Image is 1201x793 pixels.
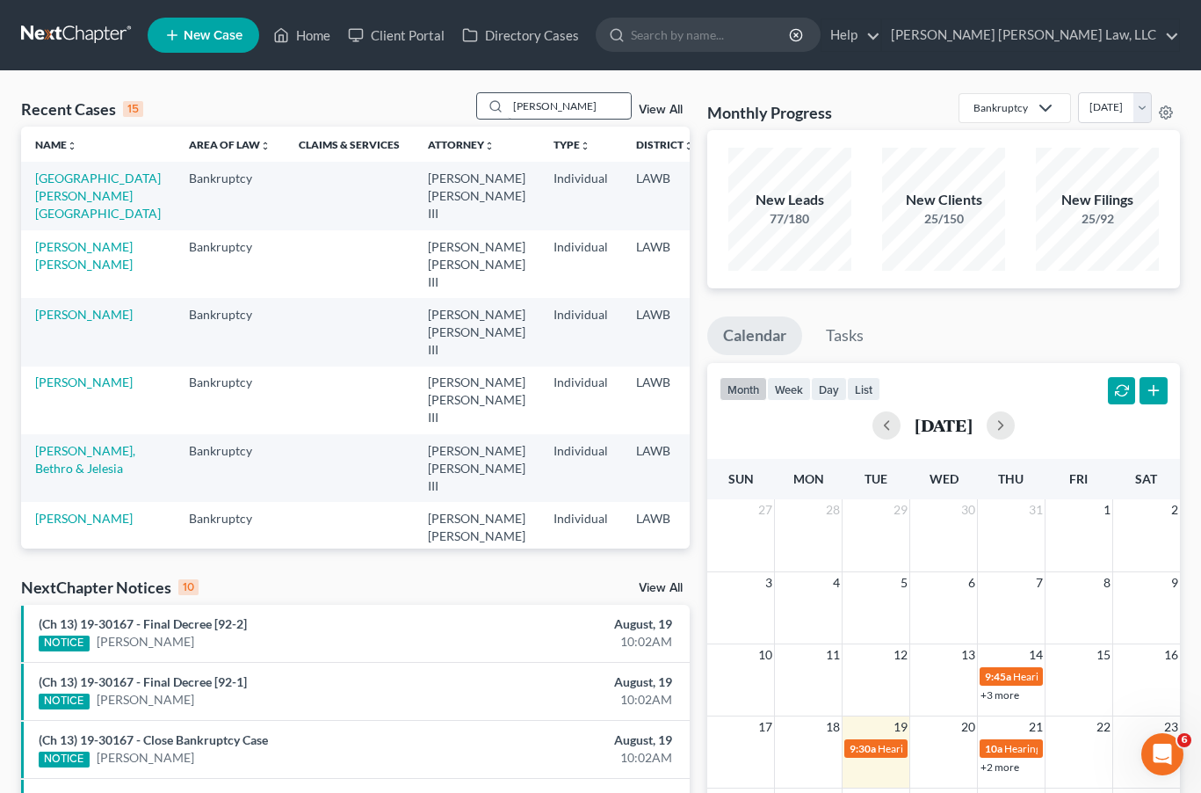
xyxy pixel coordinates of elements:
a: [PERSON_NAME] [35,375,133,389]
td: LAWB [622,502,708,570]
td: LAWB [622,298,708,366]
span: 17 [756,717,774,738]
span: Wed [930,471,959,486]
a: Area of Lawunfold_more [189,138,271,151]
div: Bankruptcy [973,100,1028,115]
div: August, 19 [473,731,672,749]
div: NOTICE [39,636,90,651]
div: August, 19 [473,615,672,633]
span: 6 [966,572,977,593]
td: Bankruptcy [175,502,285,570]
a: +3 more [980,688,1019,702]
td: LAWB [622,434,708,502]
a: Home [264,19,339,51]
td: Individual [539,434,622,502]
a: [PERSON_NAME] [PERSON_NAME] Law, LLC [882,19,1179,51]
input: Search by name... [508,93,631,119]
a: Attorneyunfold_more [428,138,495,151]
i: unfold_more [580,141,590,151]
span: 22 [1095,717,1112,738]
span: 15 [1095,644,1112,666]
span: 18 [824,717,842,738]
a: Client Portal [339,19,453,51]
a: Tasks [810,316,879,355]
span: Hearing for [PERSON_NAME] [1013,670,1150,683]
span: 9 [1169,572,1180,593]
button: list [847,377,880,401]
span: 6 [1177,733,1191,747]
span: 9:45a [985,670,1011,683]
span: 23 [1162,717,1180,738]
a: Calendar [707,316,802,355]
span: Mon [793,471,824,486]
div: 10 [178,579,199,595]
a: [PERSON_NAME] [35,307,133,322]
button: month [720,377,767,401]
td: Bankruptcy [175,434,285,502]
div: 25/92 [1036,210,1159,228]
div: NextChapter Notices [21,577,199,598]
span: 19 [892,717,909,738]
div: Recent Cases [21,98,143,120]
i: unfold_more [260,141,271,151]
span: 9:30a [850,742,876,755]
span: New Case [184,29,242,42]
a: Help [821,19,880,51]
span: Fri [1069,471,1088,486]
span: 7 [1034,572,1045,593]
input: Search by name... [631,18,792,51]
th: Claims & Services [285,127,414,162]
span: Sat [1135,471,1157,486]
span: 27 [756,499,774,520]
span: 14 [1027,644,1045,666]
div: New Filings [1036,190,1159,210]
td: LAWB [622,162,708,229]
div: 15 [123,101,143,117]
a: Typeunfold_more [553,138,590,151]
td: [PERSON_NAME] [PERSON_NAME] III [414,367,539,434]
a: [PERSON_NAME] [35,511,133,526]
div: 10:02AM [473,633,672,651]
td: Individual [539,162,622,229]
span: Sun [728,471,754,486]
a: (Ch 13) 19-30167 - Close Bankruptcy Case [39,732,268,747]
div: New Leads [728,190,851,210]
span: 8 [1102,572,1112,593]
td: Bankruptcy [175,367,285,434]
span: 29 [892,499,909,520]
a: [GEOGRAPHIC_DATA][PERSON_NAME][GEOGRAPHIC_DATA] [35,171,161,221]
i: unfold_more [67,141,77,151]
span: 2 [1169,499,1180,520]
span: Thu [998,471,1024,486]
td: [PERSON_NAME] [PERSON_NAME] III [414,434,539,502]
a: (Ch 13) 19-30167 - Final Decree [92-2] [39,616,247,631]
span: 12 [892,644,909,666]
div: NOTICE [39,752,90,768]
span: 5 [899,572,909,593]
td: LAWB [622,230,708,298]
button: day [811,377,847,401]
a: +2 more [980,760,1019,774]
span: 10a [985,742,1002,755]
a: [PERSON_NAME] [97,749,194,767]
span: 13 [959,644,977,666]
i: unfold_more [484,141,495,151]
a: View All [639,104,683,116]
span: 20 [959,717,977,738]
td: LAWB [622,367,708,434]
span: 31 [1027,499,1045,520]
a: [PERSON_NAME], Bethro & Jelesia [35,443,135,476]
div: New Clients [882,190,1005,210]
td: Individual [539,367,622,434]
a: Districtunfold_more [636,138,694,151]
div: 77/180 [728,210,851,228]
span: Hearing for [US_STATE] Safety Association of Timbermen - Self I [878,742,1167,755]
div: 10:02AM [473,749,672,767]
td: Individual [539,502,622,570]
td: [PERSON_NAME] [PERSON_NAME] III [414,230,539,298]
td: Bankruptcy [175,298,285,366]
div: NOTICE [39,694,90,709]
span: 21 [1027,717,1045,738]
button: week [767,377,811,401]
h3: Monthly Progress [707,102,832,123]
